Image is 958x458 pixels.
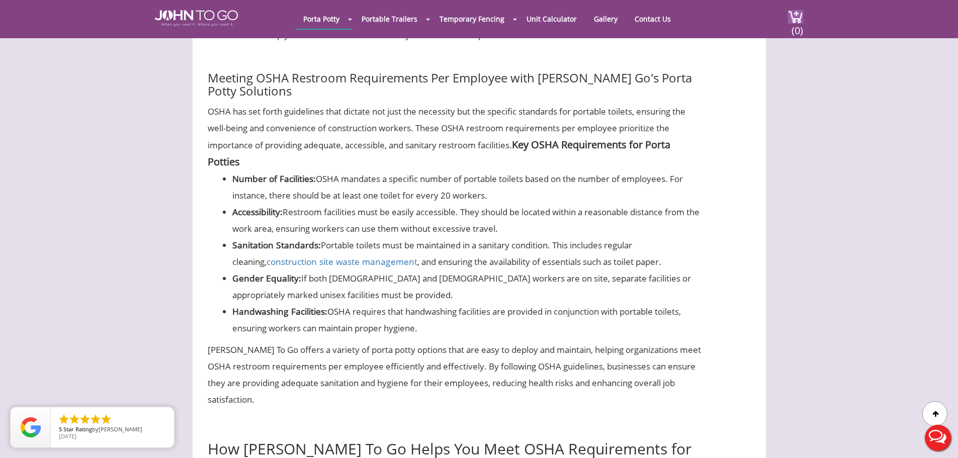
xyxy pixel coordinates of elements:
strong: Key OSHA Requirements for Porta Potties [208,138,670,168]
li:  [100,413,112,425]
li:  [79,413,91,425]
a: Unit Calculator [519,9,584,29]
a: Temporary Fencing [432,9,512,29]
li:  [90,413,102,425]
a: Contact Us [627,9,678,29]
a: Gallery [586,9,625,29]
li: OSHA requires that handwashing facilities are provided in conjunction with portable toilets, ensu... [232,303,703,336]
a: construction site waste management [267,255,417,267]
img: cart a [788,10,803,24]
h3: Meeting OSHA Restroom Requirements Per Employee with [PERSON_NAME] Go's Porta Potty Solutions [208,53,703,98]
li: OSHA mandates a specific number of portable toilets based on the number of employees. For instanc... [232,170,703,204]
li: Restroom facilities must be easily accessible. They should be located within a reasonable distanc... [232,204,703,237]
li: If both [DEMOGRAPHIC_DATA] and [DEMOGRAPHIC_DATA] workers are on site, separate facilities or app... [232,270,703,303]
strong: Gender Equality: [232,272,301,284]
span: (0) [791,16,803,37]
a: Portable Trailers [354,9,425,29]
a: Porta Potty [296,9,347,29]
strong: Handwashing Facilities: [232,305,327,317]
li:  [58,413,70,425]
img: JOHN to go [155,10,238,26]
button: Live Chat [918,418,958,458]
span: 5 [59,425,62,433]
strong: Accessibility: [232,206,283,218]
strong: Sanitation Standards: [232,239,321,251]
span: Star Rating [63,425,92,433]
img: Review Rating [21,417,41,437]
span: by [59,426,166,433]
li:  [68,413,80,425]
li: Portable toilets must be maintained in a sanitary condition. This includes regular cleaning, , an... [232,237,703,270]
span: [DATE] [59,432,76,440]
strong: Number of Facilities: [232,172,316,185]
span: [PERSON_NAME] [99,425,142,433]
